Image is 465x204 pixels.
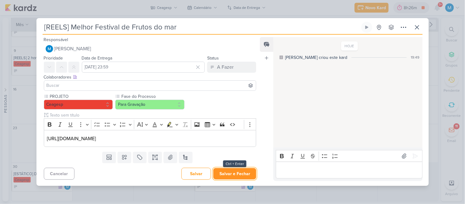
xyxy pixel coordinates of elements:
[285,54,347,61] div: [PERSON_NAME] criou este kard
[47,135,253,142] p: [URL][DOMAIN_NAME]
[44,37,68,42] label: Responsável
[181,168,211,180] button: Salvar
[276,150,422,162] div: Editor toolbar
[115,100,185,110] button: Para Gravação
[217,64,234,71] div: A Fazer
[207,56,219,61] label: Status
[121,93,185,100] label: Fase do Processo
[49,93,113,100] label: PROJETO
[82,62,205,73] input: Select a date
[44,168,74,180] button: Cancelar
[49,112,257,118] input: Texto sem título
[54,45,91,52] span: [PERSON_NAME]
[43,22,360,33] input: Kard Sem Título
[44,130,257,147] div: Editor editing area: main
[364,25,369,30] div: Ligar relógio
[213,168,256,179] button: Salvar e Fechar
[44,56,63,61] label: Prioridade
[44,100,113,110] button: Ceagesp
[44,118,257,130] div: Editor toolbar
[46,45,53,52] img: MARIANA MIRANDA
[207,62,256,73] button: A Fazer
[44,43,257,54] button: [PERSON_NAME]
[276,162,422,179] div: Editor editing area: main
[411,55,420,60] div: 19:49
[82,56,112,61] label: Data de Entrega
[45,82,255,89] input: Buscar
[44,74,257,80] div: Colaboradores
[223,160,246,167] div: Ctrl + Enter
